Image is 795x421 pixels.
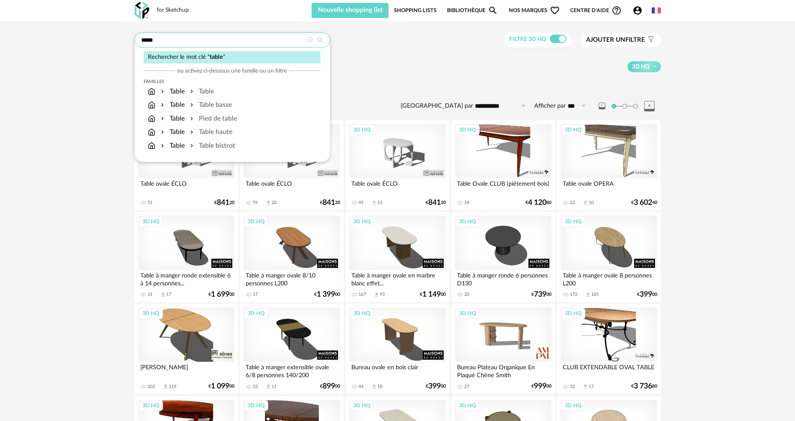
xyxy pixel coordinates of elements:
[528,200,546,206] span: 4 120
[159,127,166,137] img: svg+xml;base64,PHN2ZyB3aWR0aD0iMTYiIGhlaWdodD0iMTYiIHZpZXdCb3g9IjAgMCAxNiAxNiIgZmlsbD0ibm9uZSIgeG...
[570,384,575,390] div: 32
[244,308,268,319] div: 3D HQ
[148,100,155,110] img: svg+xml;base64,PHN2ZyB3aWR0aD0iMTYiIGhlaWdodD0iMTciIHZpZXdCb3g9IjAgMCAxNiAxNyIgZmlsbD0ibm9uZSIgeG...
[428,200,441,206] span: 841
[394,3,437,18] a: Shopping Lists
[345,212,449,302] a: 3D HQ Table à manger ovale en marbre blanc effet... 167 Download icon 93 €1 14900
[428,383,441,389] span: 399
[350,216,374,227] div: 3D HQ
[350,124,374,135] div: 3D HQ
[135,304,238,394] a: 3D HQ [PERSON_NAME] 202 Download icon 119 €1 09900
[272,384,277,390] div: 11
[631,383,657,389] div: € 80
[159,87,185,96] div: Table
[312,3,389,18] button: Nouvelle shopping list
[138,178,234,195] div: Table ovale ÉCLO
[420,292,446,297] div: € 00
[317,292,335,297] span: 1 399
[144,79,320,85] div: Familles
[253,384,258,390] div: 23
[265,200,272,206] span: Download icon
[455,308,480,319] div: 3D HQ
[637,292,657,297] div: € 00
[377,384,382,390] div: 18
[210,54,223,60] span: table
[509,36,546,42] span: Filtre 3D HQ
[561,178,657,195] div: Table ovale OPERA
[570,292,577,297] div: 172
[422,292,441,297] span: 1 149
[160,292,166,298] span: Download icon
[253,292,258,297] div: 17
[371,383,377,390] span: Download icon
[534,102,566,110] label: Afficher par
[138,362,234,378] div: [PERSON_NAME]
[640,292,652,297] span: 399
[159,141,166,151] img: svg+xml;base64,PHN2ZyB3aWR0aD0iMTYiIGhlaWdodD0iMTYiIHZpZXdCb3g9IjAgMCAxNiAxNiIgZmlsbD0ibm9uZSIgeG...
[570,200,575,206] div: 22
[401,102,473,110] label: [GEOGRAPHIC_DATA] par
[358,200,363,206] div: 45
[634,200,652,206] span: 3 602
[148,87,155,96] img: svg+xml;base64,PHN2ZyB3aWR0aD0iMTYiIGhlaWdodD0iMTciIHZpZXdCb3g9IjAgMCAxNiAxNyIgZmlsbD0ibm9uZSIgeG...
[323,200,335,206] span: 841
[531,383,551,389] div: € 00
[253,200,258,206] div: 59
[358,384,363,390] div: 44
[634,383,652,389] span: 3 736
[135,90,661,99] div: 1284 résultats
[585,292,591,298] span: Download icon
[244,178,340,195] div: Table ovale ÉCLO
[135,2,149,19] img: OXP
[426,200,446,206] div: € 20
[570,5,622,15] span: Centre d'aideHelp Circle Outline icon
[159,114,166,124] img: svg+xml;base64,PHN2ZyB3aWR0aD0iMTYiIGhlaWdodD0iMTYiIHZpZXdCb3g9IjAgMCAxNiAxNiIgZmlsbD0ibm9uZSIgeG...
[557,212,660,302] a: 3D HQ Table à manger ovale 8 personnes L200 172 Download icon 105 €39900
[314,292,340,297] div: € 00
[244,270,340,287] div: Table à manger ovale 8/10 personnes L200
[631,200,657,206] div: € 40
[632,63,650,71] span: 3D HQ
[561,362,657,378] div: CLUB EXTENDABLE OVAL TABLE
[211,292,229,297] span: 1 699
[612,5,622,15] span: Help Circle Outline icon
[349,270,445,287] div: Table à manger ovale en marbre blanc effet...
[561,400,585,411] div: 3D HQ
[318,7,383,13] span: Nouvelle shopping list
[349,178,445,195] div: Table ovale ÉCLO
[349,362,445,378] div: Bureau ovale en bois clair
[455,362,551,378] div: Bureau Plateau Organique En Plaqué Chêne Smith
[240,120,343,210] a: 3D HQ Table ovale ÉCLO 59 Download icon 20 €84120
[561,270,657,287] div: Table à manger ovale 8 personnes L200
[534,292,546,297] span: 739
[455,178,551,195] div: Table Ovale CLUB (piétement bois)
[561,216,585,227] div: 3D HQ
[377,200,382,206] div: 13
[350,308,374,319] div: 3D HQ
[138,270,234,287] div: Table à manger ronde extensible 6 à 14 personnes...
[320,383,340,389] div: € 00
[211,383,229,389] span: 1 099
[320,200,340,206] div: € 20
[148,114,155,124] img: svg+xml;base64,PHN2ZyB3aWR0aD0iMTYiIGhlaWdodD0iMTciIHZpZXdCb3g9IjAgMCAxNiAxNyIgZmlsbD0ibm9uZSIgeG...
[350,400,374,411] div: 3D HQ
[526,200,551,206] div: € 80
[244,362,340,378] div: Table à manger extensible ovale 6/8 personnes 140/200
[557,120,660,210] a: 3D HQ Table ovale OPERA 22 Download icon 10 €3 60240
[139,400,163,411] div: 3D HQ
[464,292,469,297] div: 20
[371,200,377,206] span: Download icon
[240,304,343,394] a: 3D HQ Table à manger extensible ovale 6/8 personnes 140/200 23 Download icon 11 €89900
[135,120,238,210] a: 3D HQ Table ovale ÉCLO 51 €84120
[163,383,169,390] span: Download icon
[244,216,268,227] div: 3D HQ
[208,292,234,297] div: € 00
[159,114,185,124] div: Table
[345,304,449,394] a: 3D HQ Bureau ovale en bois clair 44 Download icon 18 €39900
[358,292,366,297] div: 167
[345,120,449,210] a: 3D HQ Table ovale ÉCLO 45 Download icon 13 €84120
[159,141,185,151] div: Table
[159,100,166,110] img: svg+xml;base64,PHN2ZyB3aWR0aD0iMTYiIGhlaWdodD0iMTYiIHZpZXdCb3g9IjAgMCAxNiAxNiIgZmlsbD0ibm9uZSIgeG...
[159,87,166,96] img: svg+xml;base64,PHN2ZyB3aWR0aD0iMTYiIGhlaWdodD0iMTYiIHZpZXdCb3g9IjAgMCAxNiAxNiIgZmlsbD0ibm9uZSIgeG...
[147,200,152,206] div: 51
